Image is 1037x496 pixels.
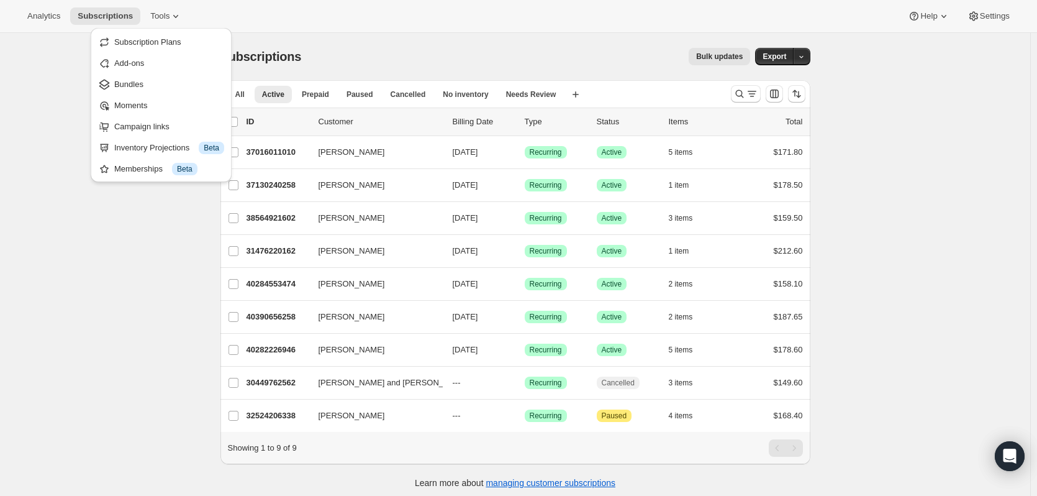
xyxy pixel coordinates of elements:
[602,279,622,289] span: Active
[689,48,750,65] button: Bulk updates
[597,116,659,128] p: Status
[602,345,622,355] span: Active
[319,410,385,422] span: [PERSON_NAME]
[602,246,622,256] span: Active
[94,32,228,52] button: Subscription Plans
[114,142,224,154] div: Inventory Projections
[525,116,587,128] div: Type
[94,74,228,94] button: Bundles
[311,208,435,228] button: [PERSON_NAME]
[247,116,309,128] p: ID
[311,340,435,360] button: [PERSON_NAME]
[669,374,707,392] button: 3 items
[669,147,693,157] span: 5 items
[453,147,478,157] span: [DATE]
[900,7,957,25] button: Help
[247,144,803,161] div: 37016011010[PERSON_NAME][DATE]SuccessRecurringSuccessActive5 items$171.80
[566,86,586,103] button: Create new view
[247,341,803,359] div: 40282226946[PERSON_NAME][DATE]SuccessRecurringSuccessActive5 items$178.60
[774,378,803,387] span: $149.60
[602,312,622,322] span: Active
[204,143,219,153] span: Beta
[774,279,803,288] span: $158.10
[319,116,443,128] p: Customer
[774,213,803,223] span: $159.50
[391,90,426,99] span: Cancelled
[247,377,309,389] p: 30449762562
[453,213,478,223] span: [DATE]
[114,163,224,175] div: Memberships
[669,213,693,223] span: 3 items
[731,85,761,103] button: Search and filter results
[774,312,803,321] span: $187.65
[530,345,562,355] span: Recurring
[94,158,228,178] button: Memberships
[774,180,803,190] span: $178.50
[94,95,228,115] button: Moments
[247,242,803,260] div: 31476220162[PERSON_NAME][DATE]SuccessRecurringSuccessActive1 item$212.60
[530,213,562,223] span: Recurring
[311,406,435,426] button: [PERSON_NAME]
[453,180,478,190] span: [DATE]
[262,90,284,99] span: Active
[114,80,143,89] span: Bundles
[311,241,435,261] button: [PERSON_NAME]
[70,7,140,25] button: Subscriptions
[247,212,309,224] p: 38564921602
[669,144,707,161] button: 5 items
[669,246,689,256] span: 1 item
[920,11,937,21] span: Help
[530,246,562,256] span: Recurring
[27,11,60,21] span: Analytics
[453,279,478,288] span: [DATE]
[774,246,803,255] span: $212.60
[319,179,385,191] span: [PERSON_NAME]
[669,209,707,227] button: 3 items
[696,52,743,62] span: Bulk updates
[669,308,707,326] button: 2 items
[669,242,703,260] button: 1 item
[247,177,803,194] div: 37130240258[PERSON_NAME][DATE]SuccessRecurringSuccessActive1 item$178.50
[530,279,562,289] span: Recurring
[247,116,803,128] div: IDCustomerBilling DateTypeStatusItemsTotal
[247,311,309,323] p: 40390656258
[319,311,385,323] span: [PERSON_NAME]
[669,279,693,289] span: 2 items
[415,477,615,489] p: Learn more about
[602,411,627,421] span: Paused
[453,246,478,255] span: [DATE]
[530,147,562,157] span: Recurring
[602,180,622,190] span: Active
[602,213,622,223] span: Active
[453,312,478,321] span: [DATE]
[311,274,435,294] button: [PERSON_NAME]
[669,275,707,293] button: 2 items
[669,341,707,359] button: 5 items
[453,378,461,387] span: ---
[763,52,786,62] span: Export
[453,345,478,354] span: [DATE]
[247,308,803,326] div: 40390656258[PERSON_NAME][DATE]SuccessRecurringSuccessActive2 items$187.65
[453,116,515,128] p: Billing Date
[311,175,435,195] button: [PERSON_NAME]
[311,373,435,393] button: [PERSON_NAME] and [PERSON_NAME]
[177,164,192,174] span: Beta
[78,11,133,21] span: Subscriptions
[530,180,562,190] span: Recurring
[774,345,803,354] span: $178.60
[228,442,297,454] p: Showing 1 to 9 of 9
[669,345,693,355] span: 5 items
[506,90,556,99] span: Needs Review
[247,179,309,191] p: 37130240258
[150,11,170,21] span: Tools
[20,7,68,25] button: Analytics
[669,378,693,388] span: 3 items
[114,101,147,110] span: Moments
[453,411,461,420] span: ---
[235,90,245,99] span: All
[788,85,805,103] button: Sort the results
[302,90,329,99] span: Prepaid
[774,147,803,157] span: $171.80
[247,407,803,425] div: 32524206338[PERSON_NAME]---SuccessRecurringAttentionPaused4 items$168.40
[114,122,170,131] span: Campaign links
